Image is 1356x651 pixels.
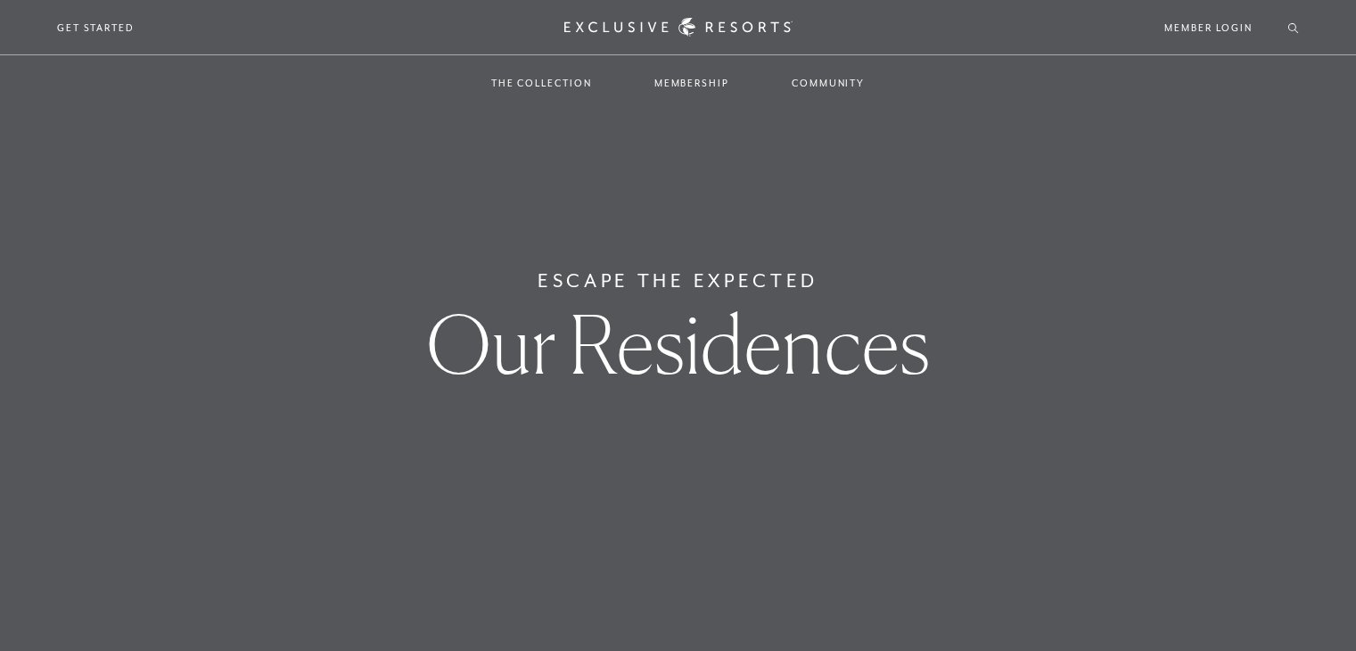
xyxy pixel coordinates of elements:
[637,57,747,109] a: Membership
[1164,20,1253,36] a: Member Login
[473,57,610,109] a: The Collection
[538,267,818,295] h6: Escape The Expected
[774,57,883,109] a: Community
[426,304,930,384] h1: Our Residences
[57,20,135,36] a: Get Started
